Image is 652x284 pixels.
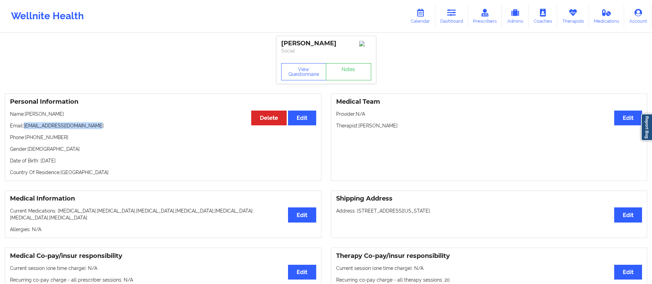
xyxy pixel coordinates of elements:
a: Account [624,5,652,27]
p: Therapist: [PERSON_NAME] [336,122,642,129]
div: [PERSON_NAME] [281,39,371,47]
p: Country Of Residence: [GEOGRAPHIC_DATA] [10,169,316,176]
p: Email: [EMAIL_ADDRESS][DOMAIN_NAME] [10,122,316,129]
h3: Shipping Address [336,195,642,203]
a: Admins [502,5,529,27]
h3: Medical Co-pay/insur responsibility [10,252,316,260]
p: Current session (one time charge): N/A [10,265,316,272]
button: Edit [288,207,316,222]
p: Gender: [DEMOGRAPHIC_DATA] [10,146,316,152]
button: Edit [614,265,642,280]
button: Edit [288,265,316,280]
p: Social [281,47,371,54]
p: Provider: N/A [336,111,642,117]
p: Allergies: N/A [10,226,316,233]
button: View Questionnaire [281,63,327,80]
p: Phone: [PHONE_NUMBER] [10,134,316,141]
button: Edit [288,111,316,125]
h3: Medical Team [336,98,642,106]
h3: Therapy Co-pay/insur responsibility [336,252,642,260]
a: Notes [326,63,371,80]
a: Calendar [406,5,435,27]
p: Address: [STREET_ADDRESS][US_STATE]. [336,207,642,214]
a: Report Bug [641,114,652,141]
button: Edit [614,207,642,222]
a: Medications [589,5,625,27]
p: Recurring co-pay charge - all therapy sessions : 20 [336,276,642,283]
p: Current Medications: [MEDICAL_DATA],[MEDICAL_DATA],[MEDICAL_DATA],[MEDICAL_DATA],[MEDICAL_DATA],[... [10,207,316,221]
p: Recurring co-pay charge - all prescriber sessions : N/A [10,276,316,283]
button: Edit [614,111,642,125]
a: Therapists [557,5,589,27]
a: Coaches [529,5,557,27]
h3: Medical Information [10,195,316,203]
p: Current session (one time charge): N/A [336,265,642,272]
h3: Personal Information [10,98,316,106]
p: Date of Birth: [DATE] [10,157,316,164]
a: Dashboard [435,5,468,27]
button: Delete [251,111,287,125]
a: Prescribers [468,5,502,27]
p: Name: [PERSON_NAME] [10,111,316,117]
img: Image%2Fplaceholer-image.png [359,41,371,46]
